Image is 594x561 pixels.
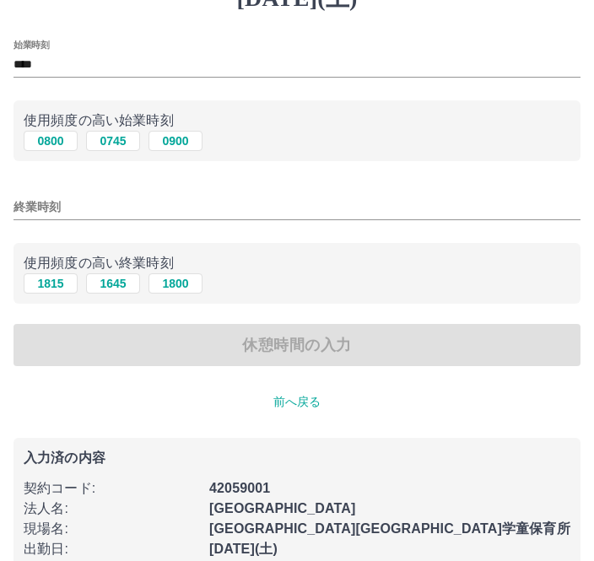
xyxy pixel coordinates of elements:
[24,451,570,465] p: 入力済の内容
[148,131,202,151] button: 0900
[13,38,49,51] label: 始業時刻
[24,539,199,559] p: 出勤日 :
[24,519,199,539] p: 現場名 :
[24,253,570,273] p: 使用頻度の高い終業時刻
[209,501,356,515] b: [GEOGRAPHIC_DATA]
[148,273,202,294] button: 1800
[24,111,570,131] p: 使用頻度の高い始業時刻
[24,131,78,151] button: 0800
[13,393,580,411] p: 前へ戻る
[209,521,570,536] b: [GEOGRAPHIC_DATA][GEOGRAPHIC_DATA]学童保育所
[86,273,140,294] button: 1645
[86,131,140,151] button: 0745
[24,478,199,499] p: 契約コード :
[209,542,278,556] b: [DATE](土)
[24,273,78,294] button: 1815
[209,481,270,495] b: 42059001
[24,499,199,519] p: 法人名 :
